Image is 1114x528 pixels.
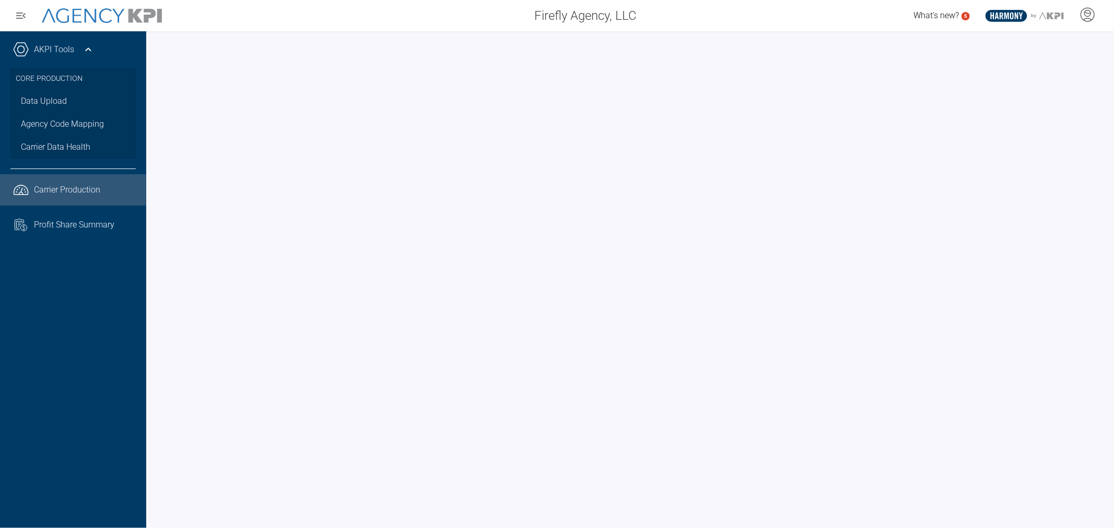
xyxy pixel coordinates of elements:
[16,68,131,90] h3: Core Production
[21,141,90,153] span: Carrier Data Health
[34,43,74,56] a: AKPI Tools
[913,10,959,20] span: What's new?
[10,136,136,159] a: Carrier Data Health
[10,90,136,113] a: Data Upload
[34,184,100,196] span: Carrier Production
[34,219,114,231] span: Profit Share Summary
[42,8,162,23] img: AgencyKPI
[964,13,967,19] text: 5
[534,6,637,25] span: Firefly Agency, LLC
[10,113,136,136] a: Agency Code Mapping
[961,12,970,20] a: 5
